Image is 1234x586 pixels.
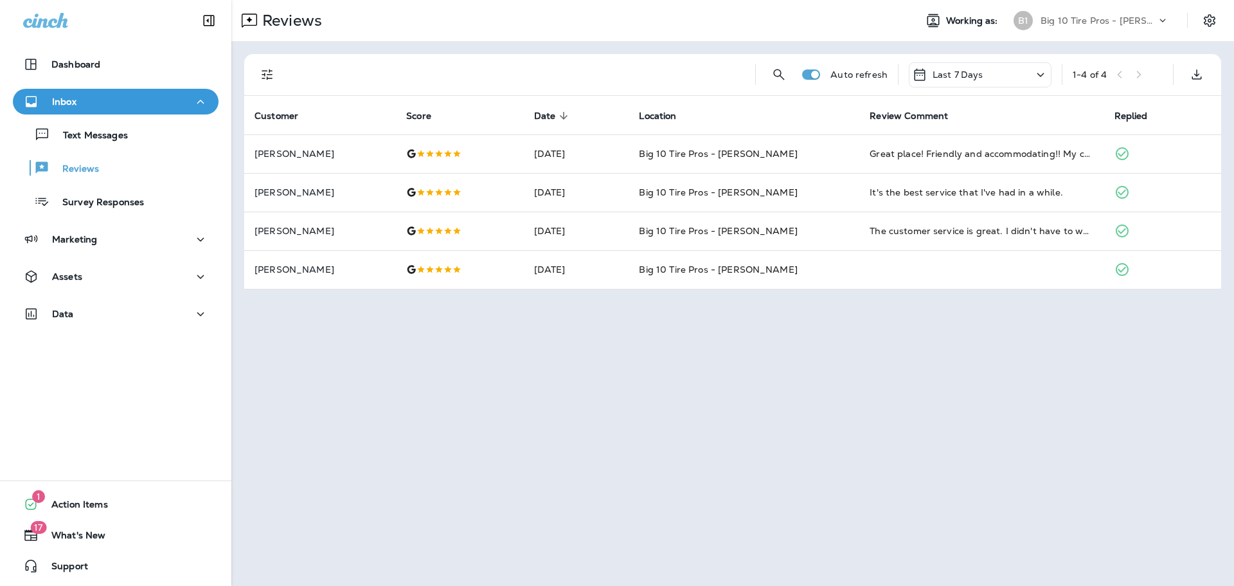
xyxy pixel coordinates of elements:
[870,186,1093,199] div: It's the best service that I've had in a while.
[1114,111,1148,122] span: Replied
[13,553,219,579] button: Support
[639,110,693,122] span: Location
[255,226,386,236] p: [PERSON_NAME]
[52,96,76,107] p: Inbox
[524,173,629,212] td: [DATE]
[13,89,219,114] button: Inbox
[32,490,45,503] span: 1
[255,111,298,122] span: Customer
[49,163,99,176] p: Reviews
[13,121,219,148] button: Text Messages
[870,224,1093,237] div: The customer service is great. I didn't have to wait all day to get my car back and I was satisfi...
[1184,62,1210,87] button: Export as CSV
[39,499,108,515] span: Action Items
[49,197,144,209] p: Survey Responses
[524,250,629,289] td: [DATE]
[534,111,556,122] span: Date
[255,149,386,159] p: [PERSON_NAME]
[13,301,219,327] button: Data
[1073,69,1107,80] div: 1 - 4 of 4
[39,561,88,576] span: Support
[13,491,219,517] button: 1Action Items
[830,69,888,80] p: Auto refresh
[13,264,219,289] button: Assets
[255,264,386,275] p: [PERSON_NAME]
[51,59,100,69] p: Dashboard
[52,271,82,282] p: Assets
[1198,9,1221,32] button: Settings
[639,187,797,198] span: Big 10 Tire Pros - [PERSON_NAME]
[13,522,219,548] button: 17What's New
[13,154,219,181] button: Reviews
[933,69,983,80] p: Last 7 Days
[406,111,431,122] span: Score
[946,15,1001,26] span: Working as:
[870,147,1093,160] div: Great place! Friendly and accommodating!! My car is happy after its oil change and tuneup!!
[870,111,948,122] span: Review Comment
[13,51,219,77] button: Dashboard
[255,62,280,87] button: Filters
[52,234,97,244] p: Marketing
[30,521,46,534] span: 17
[257,11,322,30] p: Reviews
[13,188,219,215] button: Survey Responses
[639,148,797,160] span: Big 10 Tire Pros - [PERSON_NAME]
[766,62,792,87] button: Search Reviews
[1041,15,1156,26] p: Big 10 Tire Pros - [PERSON_NAME]
[50,130,128,142] p: Text Messages
[406,110,448,122] span: Score
[1114,110,1165,122] span: Replied
[870,110,965,122] span: Review Comment
[39,530,105,545] span: What's New
[13,226,219,252] button: Marketing
[191,8,227,33] button: Collapse Sidebar
[255,187,386,197] p: [PERSON_NAME]
[639,264,797,275] span: Big 10 Tire Pros - [PERSON_NAME]
[639,225,797,237] span: Big 10 Tire Pros - [PERSON_NAME]
[524,212,629,250] td: [DATE]
[255,110,315,122] span: Customer
[524,134,629,173] td: [DATE]
[1014,11,1033,30] div: B1
[639,111,676,122] span: Location
[534,110,573,122] span: Date
[52,309,74,319] p: Data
